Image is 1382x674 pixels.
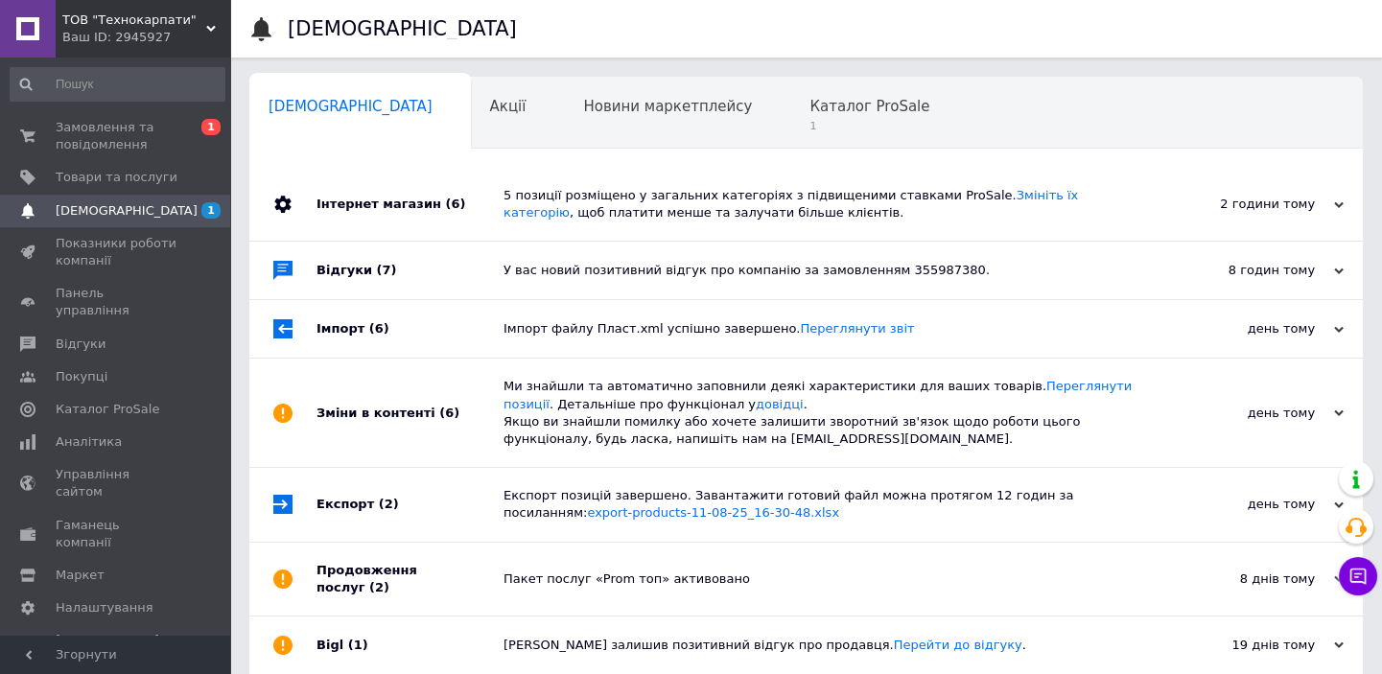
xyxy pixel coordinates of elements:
span: Гаманець компанії [56,517,177,551]
span: (7) [377,263,397,277]
span: ТОВ "Технокарпати" [62,12,206,29]
div: 8 днів тому [1152,570,1344,588]
span: Каталог ProSale [809,98,929,115]
span: 1 [201,119,221,135]
div: Імпорт [316,300,504,358]
div: 19 днів тому [1152,637,1344,654]
div: Експорт позицій завершено. Завантажити готовий файл можна протягом 12 годин за посиланням: [504,487,1152,522]
div: день тому [1152,405,1344,422]
div: Пакет послуг «Prom топ» активовано [504,570,1152,588]
span: [DEMOGRAPHIC_DATA] [56,202,198,220]
div: Продовження послуг [316,543,504,616]
div: Bigl [316,616,504,674]
div: день тому [1152,320,1344,337]
div: Ваш ID: 2945927 [62,29,230,46]
a: Переглянути звіт [800,321,914,336]
a: довідці [756,397,804,411]
input: Пошук [10,67,225,102]
div: 2 години тому [1152,196,1344,213]
div: У вас новий позитивний відгук про компанію за замовленням 355987380. [504,262,1152,279]
button: Чат з покупцем [1339,557,1377,595]
span: Каталог ProSale [56,401,159,418]
div: Інтернет магазин [316,168,504,241]
span: Відгуки [56,336,105,353]
div: 5 позиції розміщено у загальних категоріях з підвищеними ставками ProSale. , щоб платити менше та... [504,187,1152,221]
div: Відгуки [316,242,504,299]
a: export-products-11-08-25_16-30-48.xlsx [587,505,839,520]
div: 8 годин тому [1152,262,1344,279]
span: Аналітика [56,433,122,451]
span: (2) [369,580,389,594]
span: (1) [348,638,368,652]
span: (6) [439,406,459,420]
span: Покупці [56,368,107,385]
div: Ми знайшли та автоматично заповнили деякі характеристики для ваших товарів. . Детальніше про функ... [504,378,1152,448]
span: 1 [809,119,929,133]
span: (6) [369,321,389,336]
h1: [DEMOGRAPHIC_DATA] [288,17,517,40]
div: [PERSON_NAME] залишив позитивний відгук про продавця. . [504,637,1152,654]
div: день тому [1152,496,1344,513]
span: (2) [379,497,399,511]
span: (6) [445,197,465,211]
span: 1 [201,202,221,219]
span: Товари та послуги [56,169,177,186]
div: Імпорт файлу Пласт.xml успішно завершено. [504,320,1152,337]
span: Панель управління [56,285,177,319]
a: Перейти до відгуку [894,638,1022,652]
span: Управління сайтом [56,466,177,500]
span: [DEMOGRAPHIC_DATA] [269,98,433,115]
span: Замовлення та повідомлення [56,119,177,153]
span: Маркет [56,567,105,584]
span: Налаштування [56,599,153,616]
span: Акції [490,98,527,115]
a: Переглянути позиції [504,379,1132,410]
span: Новини маркетплейсу [583,98,752,115]
div: Зміни в контенті [316,359,504,467]
span: Показники роботи компанії [56,235,177,269]
div: Експорт [316,468,504,541]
